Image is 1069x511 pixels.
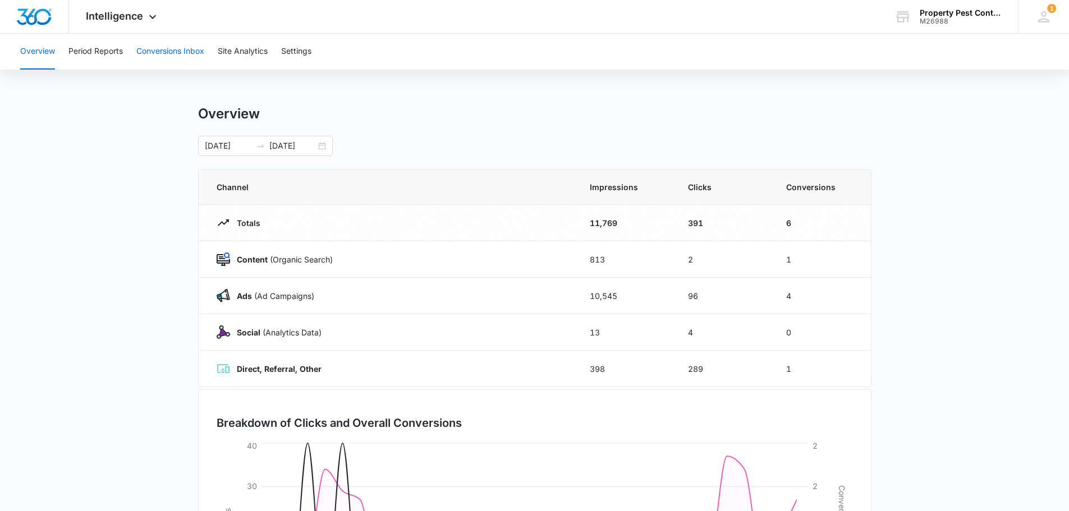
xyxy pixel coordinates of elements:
[786,181,853,193] span: Conversions
[237,255,268,264] strong: Content
[813,441,818,450] tspan: 2
[237,291,252,301] strong: Ads
[86,10,143,22] span: Intelligence
[256,141,265,150] span: to
[230,217,260,229] p: Totals
[281,34,311,70] button: Settings
[237,364,322,374] strong: Direct, Referral, Other
[576,205,675,241] td: 11,769
[1047,4,1056,13] div: notifications count
[675,241,773,278] td: 2
[773,314,871,351] td: 0
[576,241,675,278] td: 813
[247,481,257,491] tspan: 30
[773,278,871,314] td: 4
[218,34,268,70] button: Site Analytics
[920,8,1002,17] div: account name
[230,326,322,338] p: (Analytics Data)
[675,205,773,241] td: 391
[68,34,123,70] button: Period Reports
[230,290,314,302] p: (Ad Campaigns)
[590,181,661,193] span: Impressions
[217,252,230,266] img: Content
[1047,4,1056,13] span: 1
[773,351,871,387] td: 1
[136,34,204,70] button: Conversions Inbox
[675,278,773,314] td: 96
[773,205,871,241] td: 6
[230,254,333,265] p: (Organic Search)
[773,241,871,278] td: 1
[675,314,773,351] td: 4
[675,351,773,387] td: 289
[576,351,675,387] td: 398
[237,328,260,337] strong: Social
[256,141,265,150] span: swap-right
[576,278,675,314] td: 10,545
[576,314,675,351] td: 13
[205,140,251,152] input: Start date
[20,34,55,70] button: Overview
[920,17,1002,25] div: account id
[198,105,260,122] h1: Overview
[217,181,563,193] span: Channel
[217,325,230,339] img: Social
[688,181,759,193] span: Clicks
[217,415,462,431] h3: Breakdown of Clicks and Overall Conversions
[247,441,257,450] tspan: 40
[269,140,316,152] input: End date
[217,289,230,302] img: Ads
[813,481,818,491] tspan: 2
